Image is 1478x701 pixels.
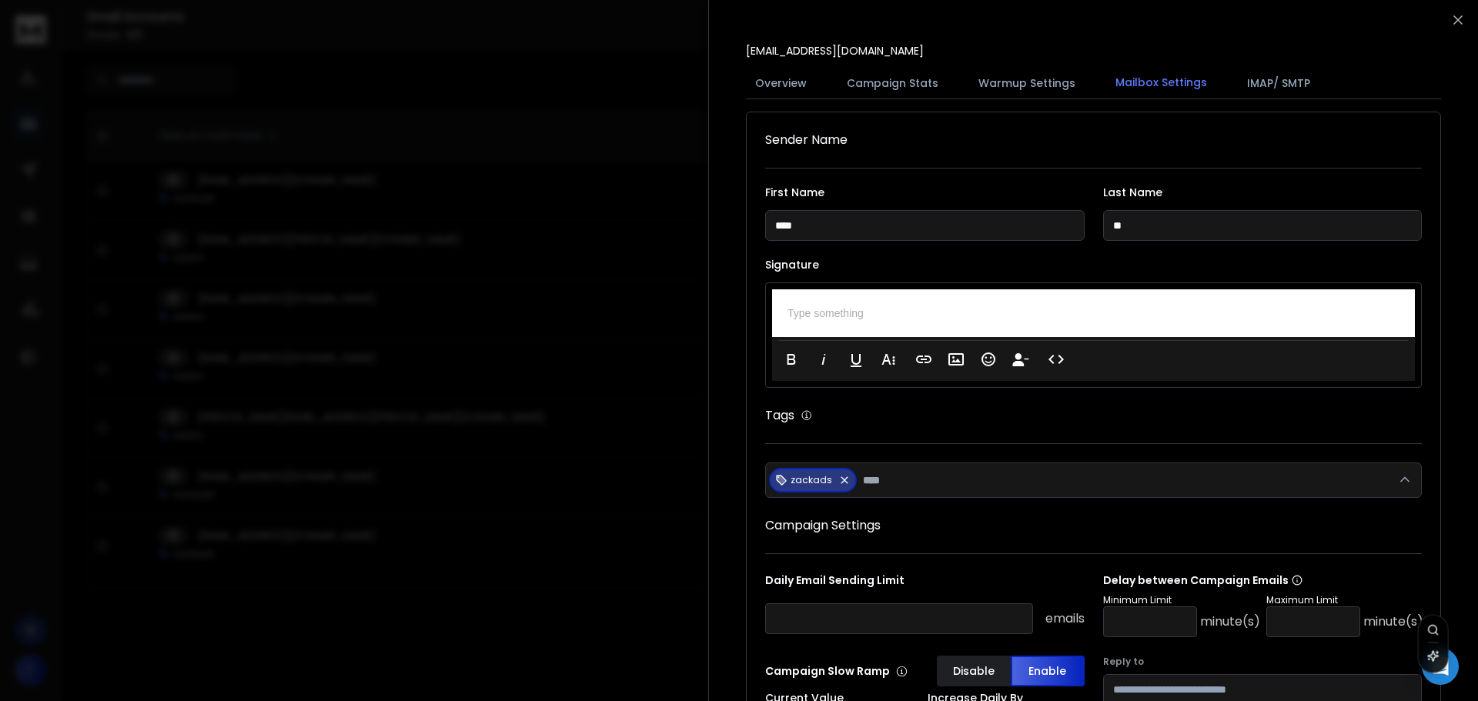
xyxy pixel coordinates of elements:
label: Reply to [1103,656,1423,668]
button: Mailbox Settings [1106,65,1216,101]
p: Maximum Limit [1266,594,1423,606]
button: Insert Link (Ctrl+K) [909,344,938,375]
button: Code View [1042,344,1071,375]
button: Insert Image (Ctrl+P) [941,344,971,375]
p: zackads [791,474,832,486]
button: Campaign Stats [838,66,948,100]
button: IMAP/ SMTP [1238,66,1319,100]
h1: Sender Name [765,131,1422,149]
h1: Tags [765,406,794,425]
button: Insert Unsubscribe Link [1006,344,1035,375]
button: Disable [937,656,1011,686]
button: Warmup Settings [969,66,1085,100]
p: [EMAIL_ADDRESS][DOMAIN_NAME] [746,43,924,58]
p: minute(s) [1363,613,1423,631]
p: Minimum Limit [1103,594,1260,606]
button: Bold (Ctrl+B) [777,344,806,375]
p: Campaign Slow Ramp [765,663,908,679]
button: More Text [874,344,903,375]
p: emails [1045,609,1085,628]
label: First Name [765,187,1085,198]
p: minute(s) [1200,613,1260,631]
p: Daily Email Sending Limit [765,572,1085,594]
button: Overview [746,66,816,100]
button: Italic (Ctrl+I) [809,344,838,375]
button: Underline (Ctrl+U) [841,344,871,375]
label: Signature [765,259,1422,270]
h1: Campaign Settings [765,516,1422,535]
p: Delay between Campaign Emails [1103,572,1423,588]
label: Last Name [1103,187,1423,198]
button: Enable [1011,656,1085,686]
button: Emoticons [974,344,1003,375]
